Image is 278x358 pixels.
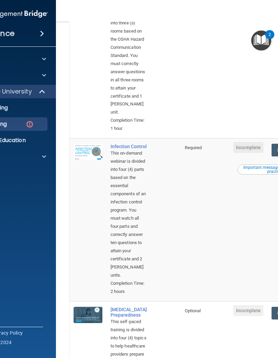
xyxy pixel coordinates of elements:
a: Infection Control [111,144,147,149]
span: Optional [185,308,201,313]
span: Required [185,145,202,150]
span: Incomplete [233,305,263,316]
div: This self-paced training is divided into three (3) rooms based on the OSHA Hazard Communication S... [111,3,147,117]
a: [MEDICAL_DATA] Preparedness [111,307,147,318]
div: Completion Time: 1 hour [111,116,147,133]
img: danger-circle.6113f641.png [25,120,34,128]
div: 2 [269,35,271,43]
div: Completion Time: 2 hours [111,279,147,296]
span: Incomplete [233,142,263,153]
button: Open Resource Center, 2 new notifications [251,31,271,51]
div: This on-demand webinar is divided into four (4) parts based on the essential components of an inf... [111,149,147,279]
